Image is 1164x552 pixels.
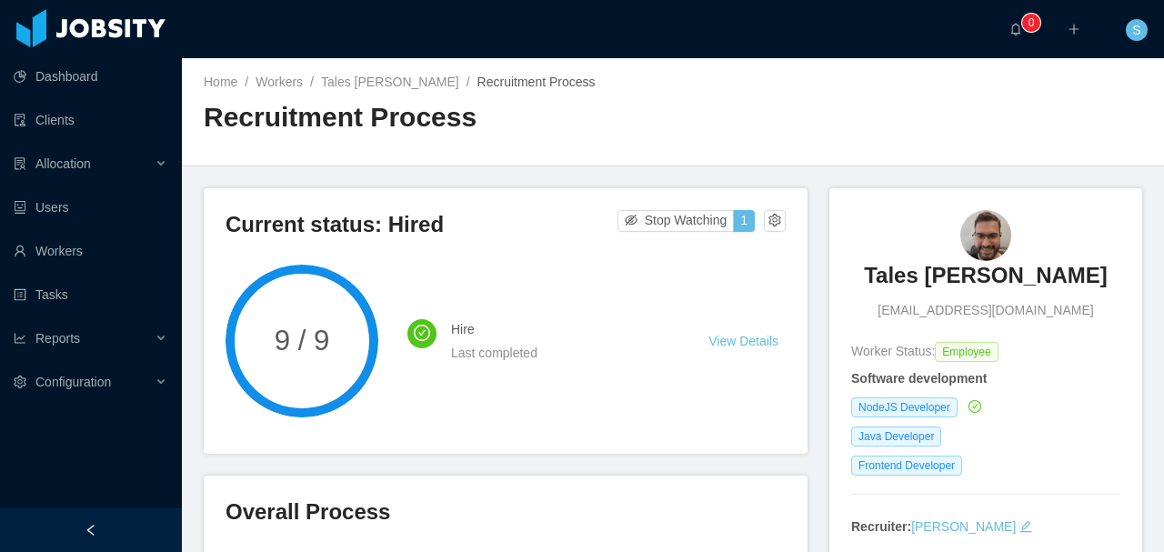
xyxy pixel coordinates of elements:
i: icon: plus [1068,23,1080,35]
a: icon: profileTasks [14,276,167,313]
strong: Software development [851,371,987,386]
span: / [310,75,314,89]
button: 1 [733,210,755,232]
a: icon: userWorkers [14,233,167,269]
i: icon: solution [14,157,26,170]
h3: Overall Process [226,497,786,527]
a: View Details [708,334,778,348]
a: Tales [PERSON_NAME] [864,261,1108,301]
span: Recruitment Process [477,75,596,89]
i: icon: line-chart [14,332,26,345]
span: Worker Status: [851,344,935,358]
i: icon: check-circle [968,400,981,413]
button: icon: setting [764,210,786,232]
span: [EMAIL_ADDRESS][DOMAIN_NAME] [878,301,1093,320]
button: icon: eye-invisibleStop Watching [617,210,735,232]
i: icon: bell [1009,23,1022,35]
a: icon: robotUsers [14,189,167,226]
a: icon: auditClients [14,102,167,138]
span: / [245,75,248,89]
h4: Hire [451,319,665,339]
h2: Recruitment Process [204,99,673,136]
span: 9 / 9 [226,326,378,355]
span: Allocation [35,156,91,171]
span: Frontend Developer [851,456,962,476]
div: Last completed [451,343,665,363]
span: Employee [935,342,998,362]
a: Workers [256,75,303,89]
a: Tales [PERSON_NAME] [321,75,459,89]
h3: Tales [PERSON_NAME] [864,261,1108,290]
a: icon: check-circle [965,399,981,414]
h3: Current status: Hired [226,210,617,239]
a: Home [204,75,237,89]
a: [PERSON_NAME] [911,519,1016,534]
span: / [467,75,470,89]
i: icon: setting [14,376,26,388]
span: NodeJS Developer [851,397,958,417]
a: icon: pie-chartDashboard [14,58,167,95]
i: icon: edit [1019,520,1032,533]
span: Java Developer [851,427,941,447]
strong: Recruiter: [851,519,911,534]
img: 33b61b50-1278-11eb-a852-8b7babd70e4f_6837204461a14-90w.png [960,210,1011,261]
sup: 0 [1022,14,1040,32]
i: icon: check-circle [414,325,430,341]
span: S [1132,19,1140,41]
span: Reports [35,331,80,346]
span: Configuration [35,375,111,389]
